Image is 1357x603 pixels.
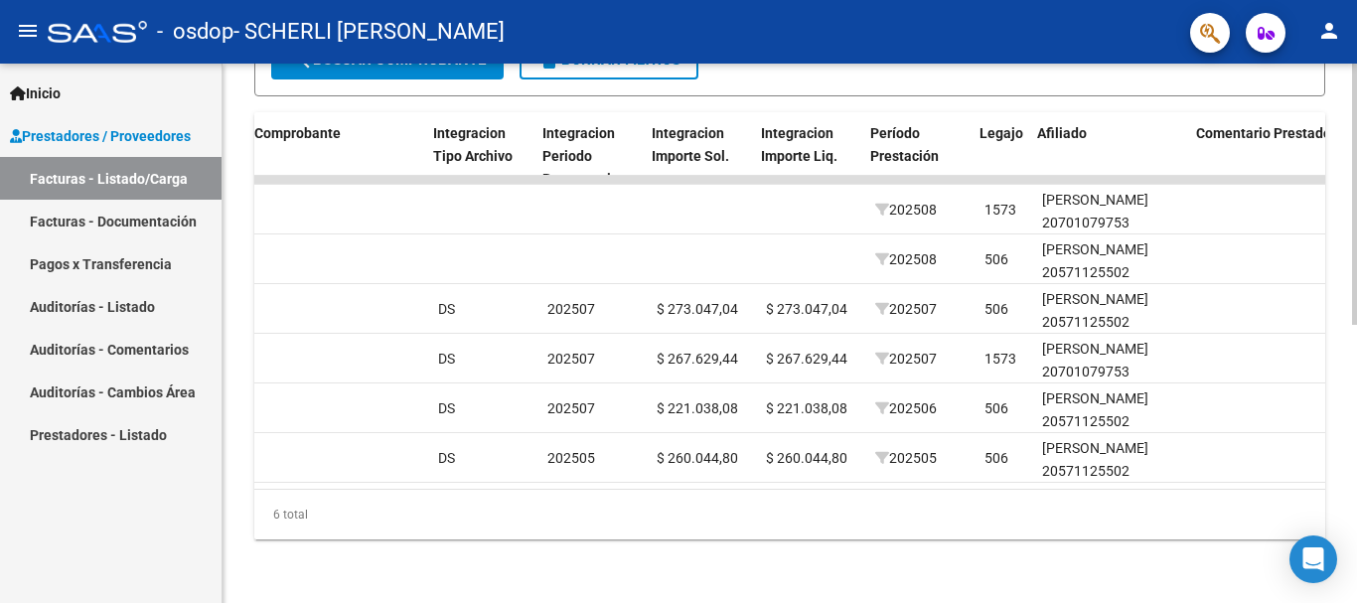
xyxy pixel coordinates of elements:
[984,397,1008,420] div: 506
[289,51,486,69] span: Buscar Comprobante
[1029,112,1188,200] datatable-header-cell: Afiliado
[10,125,191,147] span: Prestadores / Proveedores
[657,450,738,466] span: $ 260.044,80
[10,82,61,104] span: Inicio
[984,298,1008,321] div: 506
[1042,288,1185,334] div: [PERSON_NAME] 20571125502
[1042,238,1185,284] div: [PERSON_NAME] 20571125502
[438,400,455,416] span: DS
[425,112,534,200] datatable-header-cell: Integracion Tipo Archivo
[438,301,455,317] span: DS
[547,400,595,416] span: 202507
[1317,19,1341,43] mat-icon: person
[980,125,1023,141] span: Legajo
[875,400,937,416] span: 202506
[984,248,1008,271] div: 506
[1037,125,1087,141] span: Afiliado
[537,51,680,69] span: Borrar Filtros
[233,10,505,54] span: - SCHERLI [PERSON_NAME]
[657,400,738,416] span: $ 221.038,08
[644,112,753,200] datatable-header-cell: Integracion Importe Sol.
[246,112,425,200] datatable-header-cell: Comprobante
[761,125,837,164] span: Integracion Importe Liq.
[984,348,1016,371] div: 1573
[875,301,937,317] span: 202507
[875,251,937,267] span: 202508
[652,125,729,164] span: Integracion Importe Sol.
[547,450,595,466] span: 202505
[1042,338,1185,383] div: [PERSON_NAME] 20701079753
[753,112,862,200] datatable-header-cell: Integracion Importe Liq.
[875,450,937,466] span: 202505
[254,125,341,141] span: Comprobante
[438,351,455,367] span: DS
[16,19,40,43] mat-icon: menu
[875,351,937,367] span: 202507
[972,112,1029,200] datatable-header-cell: Legajo
[870,125,939,164] span: Período Prestación
[766,450,847,466] span: $ 260.044,80
[766,301,847,317] span: $ 273.047,04
[254,490,1325,539] div: 6 total
[984,447,1008,470] div: 506
[766,400,847,416] span: $ 221.038,08
[542,125,627,187] span: Integracion Periodo Presentacion
[433,125,513,164] span: Integracion Tipo Archivo
[534,112,644,200] datatable-header-cell: Integracion Periodo Presentacion
[862,112,972,200] datatable-header-cell: Período Prestación
[1289,535,1337,583] div: Open Intercom Messenger
[1042,387,1185,433] div: [PERSON_NAME] 20571125502
[1042,437,1185,483] div: [PERSON_NAME] 20571125502
[657,351,738,367] span: $ 267.629,44
[438,450,455,466] span: DS
[875,202,937,218] span: 202508
[657,301,738,317] span: $ 273.047,04
[547,351,595,367] span: 202507
[766,351,847,367] span: $ 267.629,44
[157,10,233,54] span: - osdop
[547,301,595,317] span: 202507
[984,199,1016,222] div: 1573
[1042,189,1185,234] div: [PERSON_NAME] 20701079753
